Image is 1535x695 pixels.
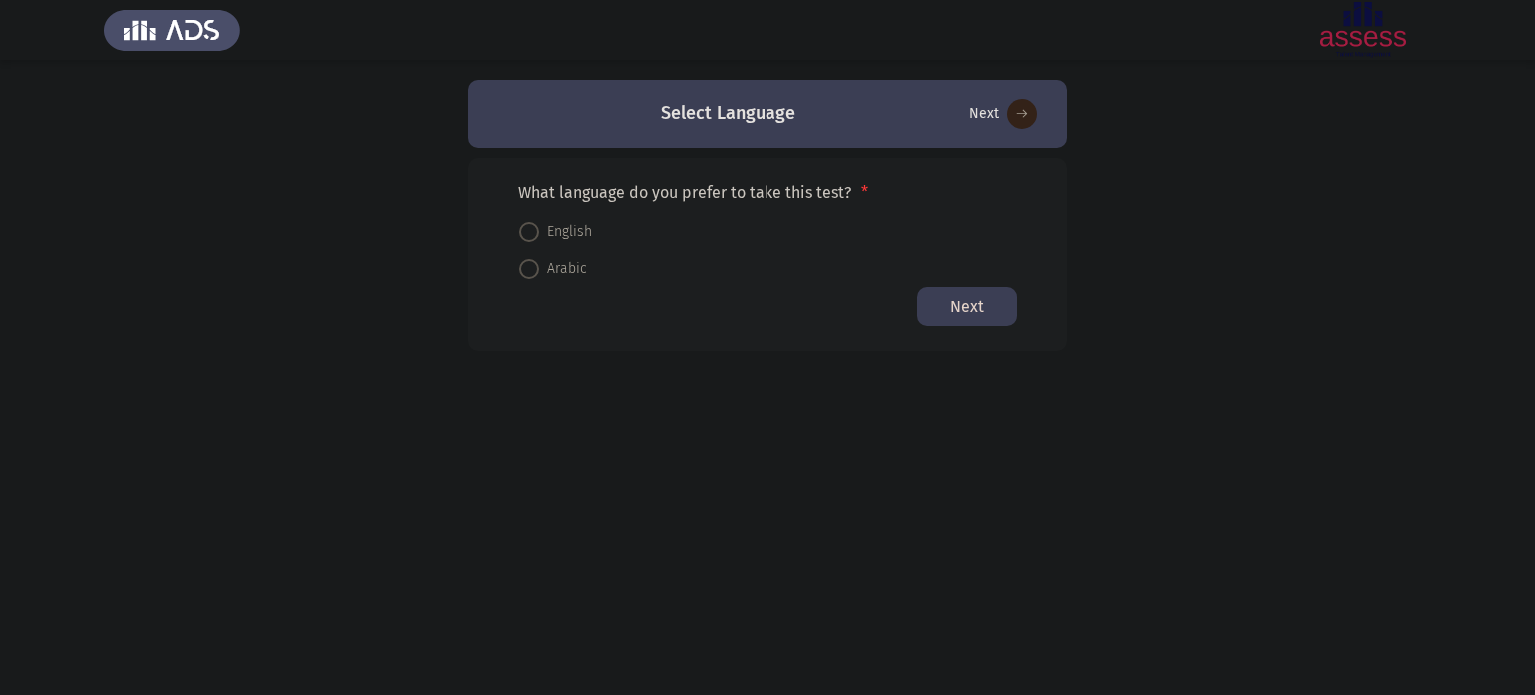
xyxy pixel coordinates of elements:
span: Arabic [539,257,587,281]
img: Assess Talent Management logo [104,2,240,58]
p: What language do you prefer to take this test? [518,183,1017,202]
h3: Select Language [661,101,795,126]
img: Assessment logo of Development Assessment R1 (EN/AR) [1295,2,1431,58]
button: Start assessment [917,287,1017,326]
span: English [539,220,592,244]
button: Start assessment [963,98,1043,130]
